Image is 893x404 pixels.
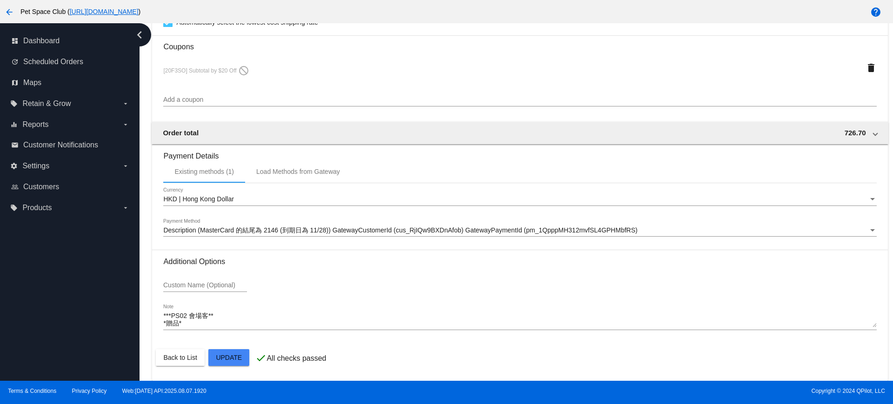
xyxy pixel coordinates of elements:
[22,120,48,129] span: Reports
[238,65,249,76] mat-icon: do_not_disturb
[22,99,71,108] span: Retain & Grow
[11,179,129,194] a: people_outline Customers
[163,195,233,203] span: HKD | Hong Kong Dollar
[22,204,52,212] span: Products
[163,227,876,234] mat-select: Payment Method
[163,226,637,234] span: Description (MasterCard 的結尾為 2146 (到期日為 11/28)) GatewayCustomerId (cus_RjIQw9BXDnAfob) GatewayPay...
[163,96,876,104] input: Add a coupon
[11,183,19,191] i: people_outline
[267,354,326,363] p: All checks passed
[163,257,876,266] h3: Additional Options
[152,122,888,144] mat-expansion-panel-header: Order total 726.70
[10,204,18,212] i: local_offer
[163,67,249,74] span: [20F3SO] Subtotal by $20 Off
[122,388,207,394] a: Web:[DATE] API:2025.08.07.1920
[20,8,140,15] span: Pet Space Club ( )
[216,354,242,361] span: Update
[454,388,885,394] span: Copyright © 2024 QPilot, LLC
[11,37,19,45] i: dashboard
[122,100,129,107] i: arrow_drop_down
[122,204,129,212] i: arrow_drop_down
[122,162,129,170] i: arrow_drop_down
[163,282,247,289] input: Custom Name (Optional)
[163,196,876,203] mat-select: Currency
[22,162,49,170] span: Settings
[156,349,204,366] button: Back to List
[4,7,15,18] mat-icon: arrow_back
[163,35,876,51] h3: Coupons
[174,168,234,175] div: Existing methods (1)
[256,168,340,175] div: Load Methods from Gateway
[11,54,129,69] a: update Scheduled Orders
[132,27,147,42] i: chevron_left
[23,37,60,45] span: Dashboard
[23,183,59,191] span: Customers
[23,141,98,149] span: Customer Notifications
[122,121,129,128] i: arrow_drop_down
[163,129,199,137] span: Order total
[11,141,19,149] i: email
[8,388,56,394] a: Terms & Conditions
[10,162,18,170] i: settings
[10,121,18,128] i: equalizer
[10,100,18,107] i: local_offer
[255,352,267,364] mat-icon: check
[11,58,19,66] i: update
[11,79,19,86] i: map
[11,33,129,48] a: dashboard Dashboard
[11,75,129,90] a: map Maps
[163,145,876,160] h3: Payment Details
[845,129,866,137] span: 726.70
[23,79,41,87] span: Maps
[208,349,249,366] button: Update
[70,8,139,15] a: [URL][DOMAIN_NAME]
[866,62,877,73] mat-icon: delete
[23,58,83,66] span: Scheduled Orders
[11,138,129,152] a: email Customer Notifications
[72,388,107,394] a: Privacy Policy
[870,7,881,18] mat-icon: help
[163,354,197,361] span: Back to List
